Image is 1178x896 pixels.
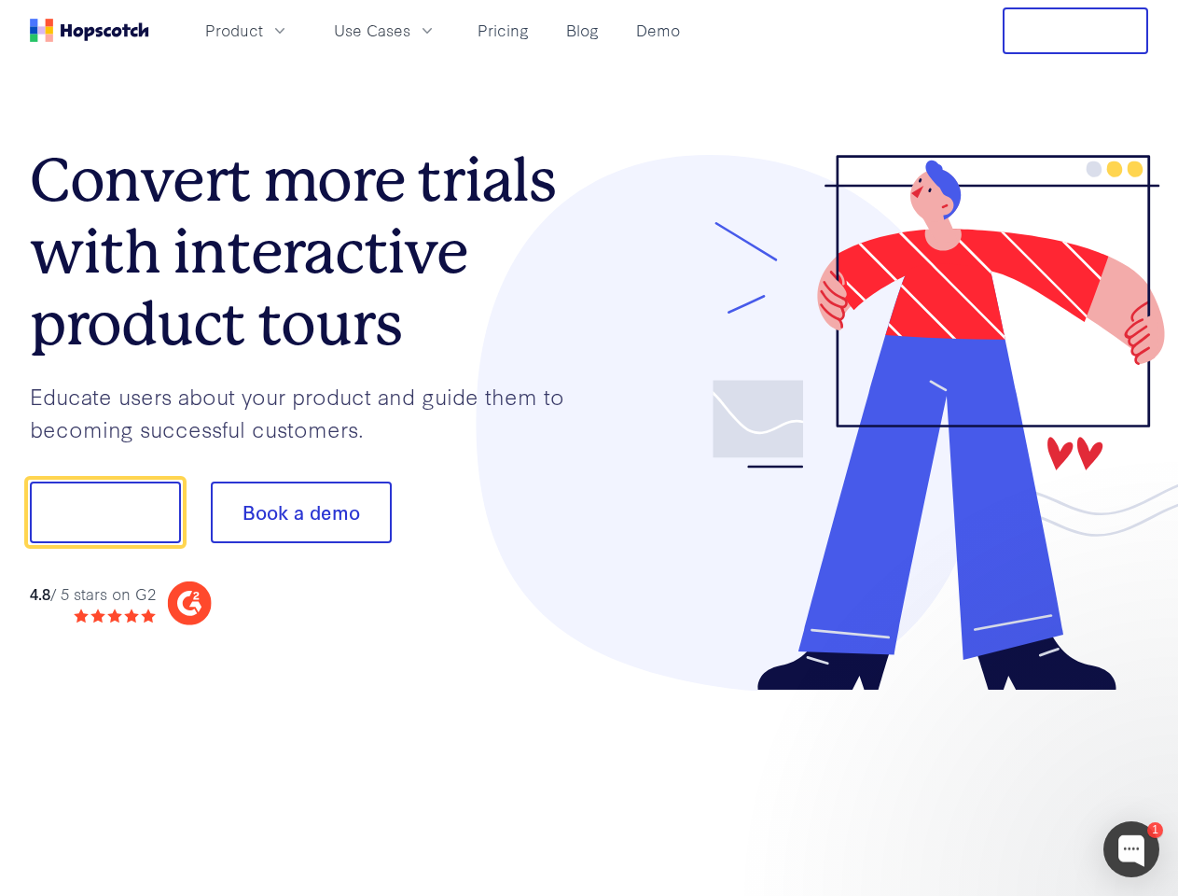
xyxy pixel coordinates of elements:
button: Book a demo [211,482,392,543]
div: 1 [1147,822,1163,838]
a: Demo [629,15,687,46]
button: Show me! [30,482,181,543]
a: Home [30,19,149,42]
button: Product [194,15,300,46]
button: Use Cases [323,15,448,46]
p: Educate users about your product and guide them to becoming successful customers. [30,380,589,444]
a: Pricing [470,15,536,46]
a: Blog [559,15,606,46]
button: Free Trial [1003,7,1148,54]
strong: 4.8 [30,582,50,604]
div: / 5 stars on G2 [30,582,156,606]
span: Use Cases [334,19,410,42]
h1: Convert more trials with interactive product tours [30,145,589,359]
span: Product [205,19,263,42]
